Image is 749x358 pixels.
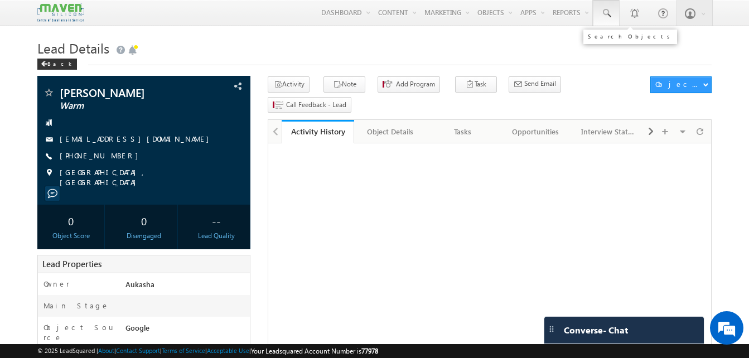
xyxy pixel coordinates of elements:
div: Activity History [290,126,346,137]
a: Tasks [427,120,500,143]
span: Your Leadsquared Account Number is [251,347,378,355]
div: Back [37,59,77,70]
label: Main Stage [44,301,109,311]
span: [PERSON_NAME] [60,87,191,98]
a: Terms of Service [162,347,205,354]
span: [PHONE_NUMBER] [60,151,144,162]
a: Opportunities [500,120,572,143]
div: Object Actions [655,79,703,89]
span: Call Feedback - Lead [286,100,346,110]
span: Converse - Chat [564,325,628,335]
div: Google [123,322,250,338]
a: About [98,347,114,354]
button: Object Actions [650,76,712,93]
div: Lead Quality [186,231,247,241]
div: Opportunities [509,125,562,138]
a: Acceptable Use [207,347,249,354]
label: Owner [44,279,70,289]
span: [GEOGRAPHIC_DATA], [GEOGRAPHIC_DATA] [60,167,231,187]
button: Add Program [378,76,440,93]
div: Object Details [363,125,417,138]
span: Lead Details [37,39,109,57]
div: 0 [40,210,102,231]
button: Note [323,76,365,93]
button: Call Feedback - Lead [268,97,351,113]
button: Activity [268,76,310,93]
button: Task [455,76,497,93]
span: 77978 [361,347,378,355]
img: Custom Logo [37,3,84,22]
span: © 2025 LeadSquared | | | | | [37,346,378,356]
div: Search Objects [588,33,673,40]
button: Send Email [509,76,561,93]
div: -- [186,210,247,231]
a: Activity History [282,120,354,143]
span: Send Email [524,79,556,89]
a: Back [37,58,83,67]
div: 0 [113,210,175,231]
div: Interview Status [581,125,635,138]
a: Object Details [354,120,427,143]
div: Tasks [436,125,490,138]
a: [EMAIL_ADDRESS][DOMAIN_NAME] [60,134,215,143]
div: Disengaged [113,231,175,241]
img: carter-drag [547,325,556,333]
a: Contact Support [116,347,160,354]
span: Add Program [396,79,435,89]
span: Warm [60,100,191,112]
a: Interview Status [572,120,645,143]
div: Object Score [40,231,102,241]
span: Aukasha [125,279,154,289]
span: Lead Properties [42,258,102,269]
label: Object Source [44,322,115,342]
